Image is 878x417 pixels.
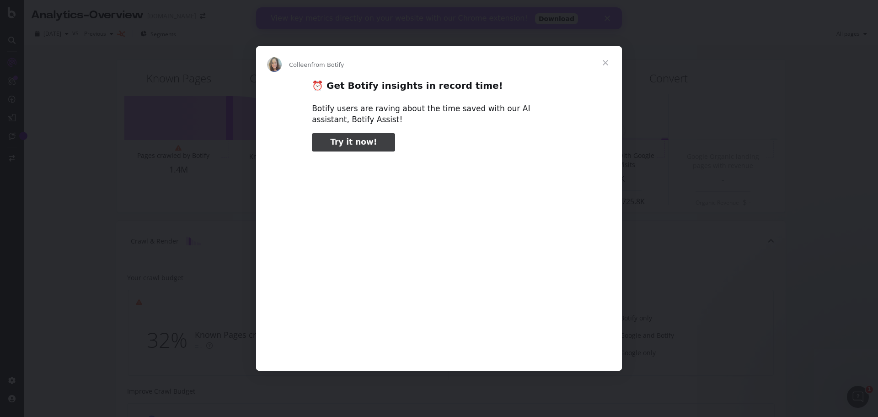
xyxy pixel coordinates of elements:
[311,61,344,68] span: from Botify
[348,8,358,14] div: Close
[279,6,322,17] a: Download
[312,133,395,152] a: Try it now!
[248,159,630,350] video: Play video
[267,57,282,72] img: Profile image for Colleen
[15,6,272,16] div: View key metrics directly on your website with our Chrome extension!
[589,46,622,79] span: Close
[330,137,377,146] span: Try it now!
[312,80,566,97] h2: ⏰ Get Botify insights in record time!
[312,103,566,125] div: Botify users are raving about the time saved with our AI assistant, Botify Assist!
[289,61,311,68] span: Colleen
